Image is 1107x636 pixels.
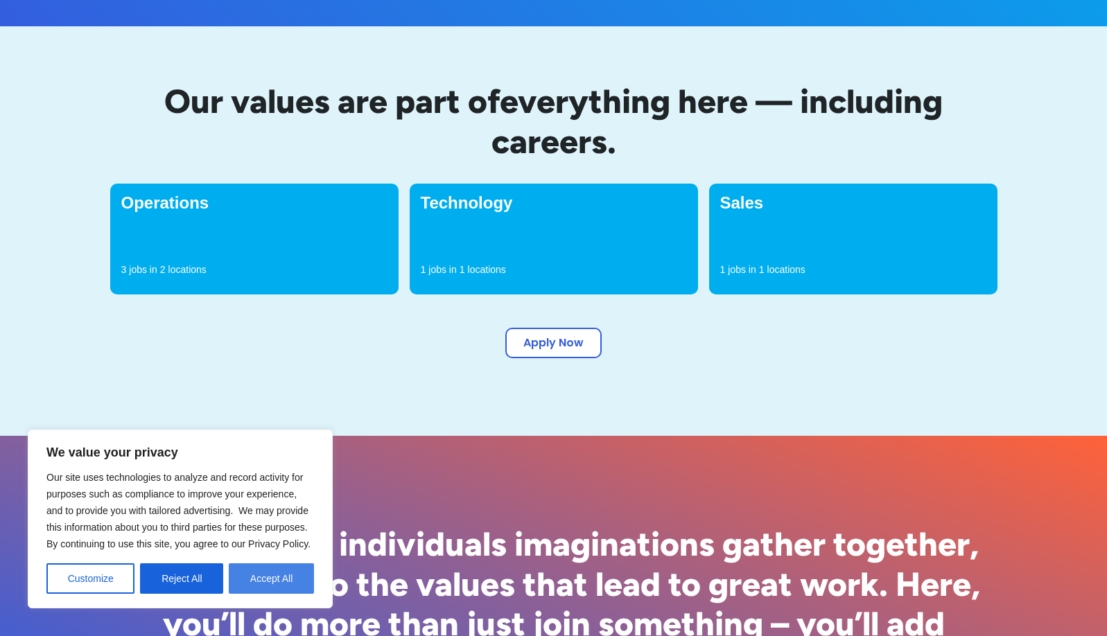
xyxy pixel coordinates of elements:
p: We value your privacy [46,444,314,461]
h4: Sales [720,195,986,211]
p: 2 [160,263,166,276]
p: 1 [421,263,426,276]
p: 1 [460,263,465,276]
p: locations [767,263,805,276]
p: 3 [121,263,127,276]
a: Apply Now [505,328,602,358]
button: Accept All [229,563,314,594]
p: jobs in [129,263,157,276]
p: 1 [759,263,765,276]
h4: Technology [421,195,687,211]
button: Reject All [140,563,223,594]
h4: Operations [121,195,387,211]
h2: Our values are part of [110,82,997,161]
p: 1 [720,263,726,276]
p: jobs in [428,263,456,276]
button: Customize [46,563,134,594]
span: Our site uses technologies to analyze and record activity for purposes such as compliance to impr... [46,472,311,549]
p: locations [168,263,207,276]
p: locations [468,263,506,276]
p: jobs in [728,263,756,276]
span: everything here — including careers. [491,81,943,161]
div: We value your privacy [28,430,333,608]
